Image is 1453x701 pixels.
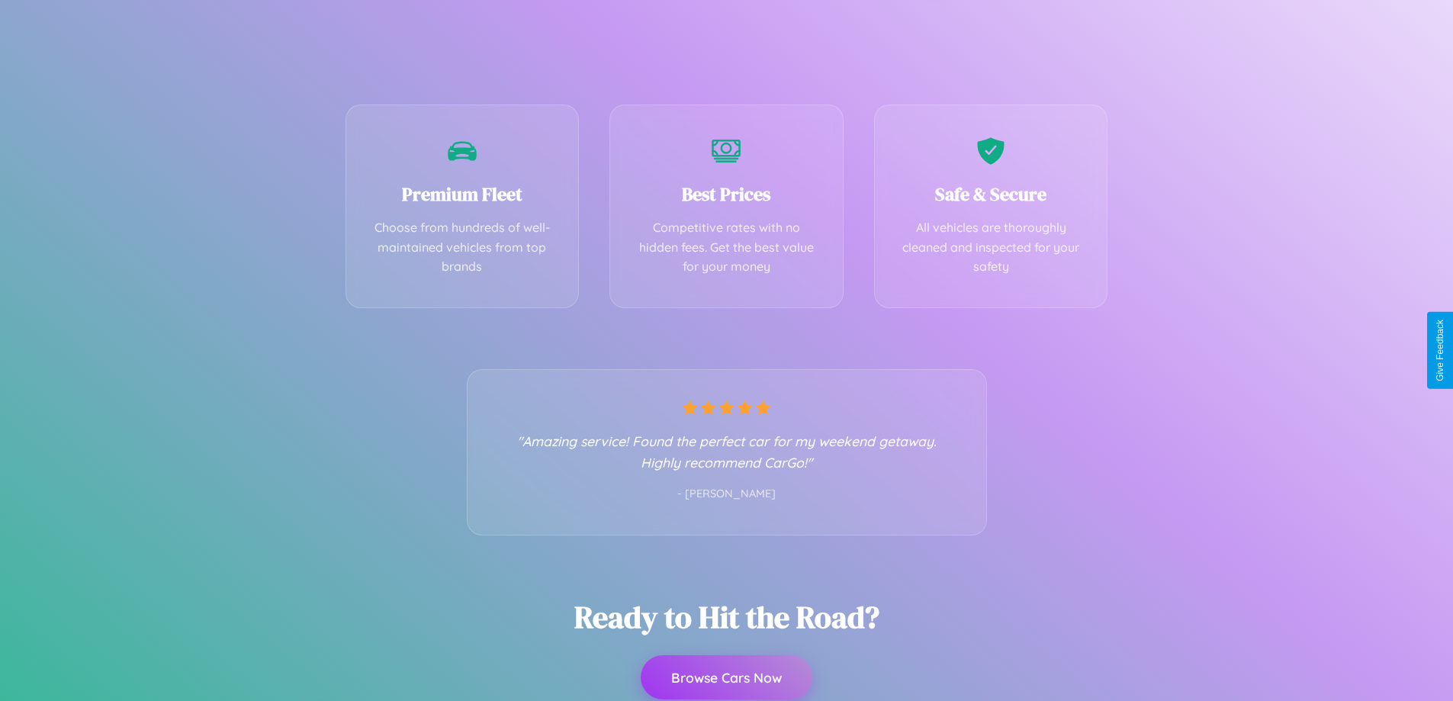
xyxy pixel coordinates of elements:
p: - [PERSON_NAME] [498,484,956,504]
div: Give Feedback [1435,320,1445,381]
h3: Best Prices [633,182,820,207]
p: Choose from hundreds of well-maintained vehicles from top brands [369,218,556,277]
h2: Ready to Hit the Road? [574,596,879,638]
button: Browse Cars Now [641,655,812,699]
p: "Amazing service! Found the perfect car for my weekend getaway. Highly recommend CarGo!" [498,430,956,473]
p: All vehicles are thoroughly cleaned and inspected for your safety [898,218,1085,277]
h3: Premium Fleet [369,182,556,207]
h3: Safe & Secure [898,182,1085,207]
p: Competitive rates with no hidden fees. Get the best value for your money [633,218,820,277]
